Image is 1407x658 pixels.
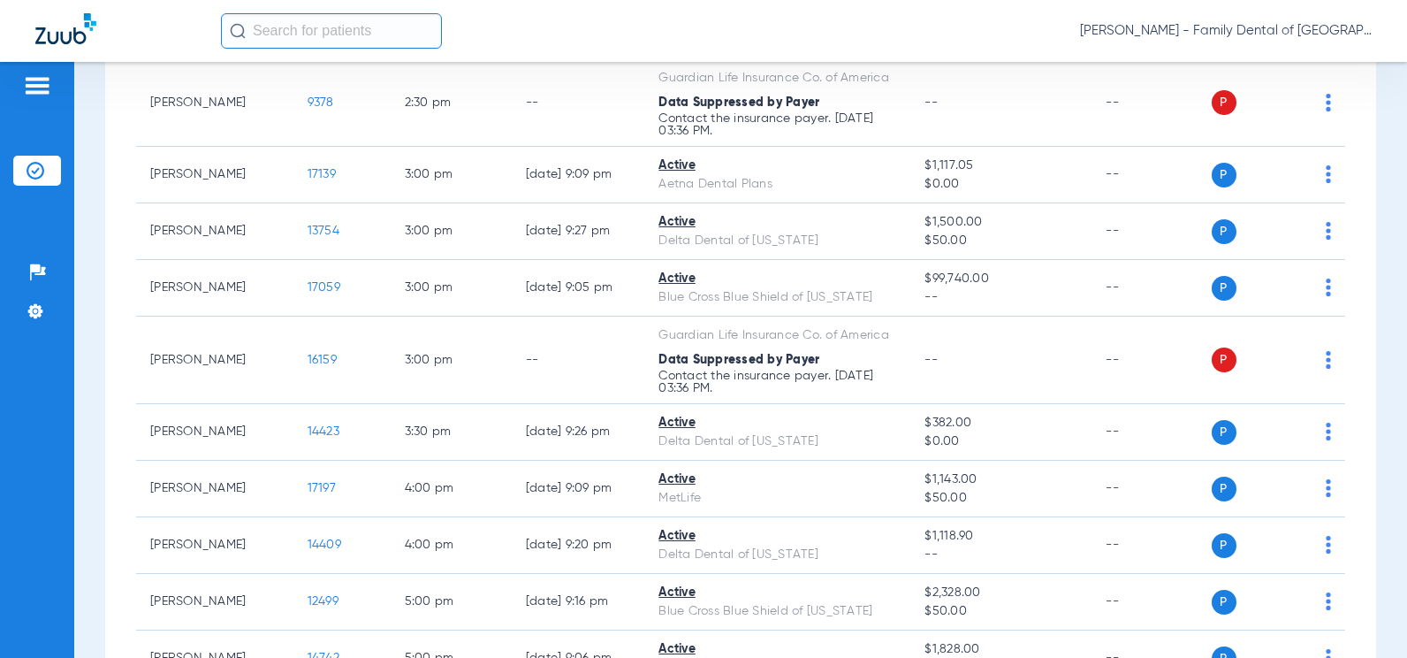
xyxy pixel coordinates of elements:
p: Contact the insurance payer. [DATE] 03:36 PM. [658,112,896,137]
td: 4:00 PM [391,461,512,517]
img: group-dot-blue.svg [1326,279,1331,296]
div: Active [658,157,896,175]
span: P [1212,276,1236,301]
td: [DATE] 9:27 PM [512,203,644,260]
td: -- [512,317,644,404]
span: 16159 [308,354,337,366]
span: Data Suppressed by Payer [658,354,819,366]
td: 3:30 PM [391,404,512,461]
span: P [1212,477,1236,501]
div: Active [658,270,896,288]
div: Guardian Life Insurance Co. of America [658,69,896,88]
td: [DATE] 9:05 PM [512,260,644,317]
span: P [1212,590,1236,615]
span: $382.00 [924,414,1077,432]
td: -- [1091,147,1211,203]
td: [DATE] 9:26 PM [512,404,644,461]
span: -- [924,354,938,366]
td: -- [512,59,644,147]
span: 12499 [308,595,338,608]
span: $50.00 [924,232,1077,250]
span: $1,118.90 [924,527,1077,546]
div: Blue Cross Blue Shield of [US_STATE] [658,602,896,621]
div: Active [658,527,896,546]
td: [DATE] 9:09 PM [512,461,644,517]
p: Contact the insurance payer. [DATE] 03:36 PM. [658,370,896,394]
td: [DATE] 9:20 PM [512,517,644,574]
img: group-dot-blue.svg [1326,593,1331,610]
td: -- [1091,59,1211,147]
span: Data Suppressed by Payer [658,96,819,109]
img: group-dot-blue.svg [1326,351,1331,369]
span: $50.00 [924,489,1077,508]
img: group-dot-blue.svg [1326,165,1331,183]
img: group-dot-blue.svg [1326,94,1331,111]
span: 9378 [308,96,334,109]
td: [PERSON_NAME] [136,203,293,260]
img: group-dot-blue.svg [1326,222,1331,240]
span: $99,740.00 [924,270,1077,288]
td: -- [1091,517,1211,574]
span: $50.00 [924,602,1077,621]
div: Guardian Life Insurance Co. of America [658,326,896,345]
td: 2:30 PM [391,59,512,147]
td: 3:00 PM [391,260,512,317]
span: P [1212,90,1236,115]
span: $0.00 [924,175,1077,194]
img: Zuub Logo [35,13,96,44]
td: [PERSON_NAME] [136,574,293,631]
span: P [1212,219,1236,244]
div: MetLife [658,489,896,508]
div: Active [658,471,896,489]
span: -- [924,288,1077,307]
td: -- [1091,260,1211,317]
img: hamburger-icon [23,75,51,96]
td: -- [1091,203,1211,260]
td: [PERSON_NAME] [136,147,293,203]
span: [PERSON_NAME] - Family Dental of [GEOGRAPHIC_DATA] [1080,22,1372,40]
span: $2,328.00 [924,584,1077,602]
img: Search Icon [230,23,246,39]
span: $1,500.00 [924,213,1077,232]
span: 17139 [308,168,336,180]
img: group-dot-blue.svg [1326,479,1331,497]
div: Active [658,213,896,232]
td: [PERSON_NAME] [136,461,293,517]
td: 3:00 PM [391,203,512,260]
td: 5:00 PM [391,574,512,631]
td: 3:00 PM [391,147,512,203]
div: Delta Dental of [US_STATE] [658,432,896,451]
td: 3:00 PM [391,317,512,404]
td: -- [1091,574,1211,631]
span: 17059 [308,281,340,294]
div: Active [658,584,896,602]
td: [DATE] 9:16 PM [512,574,644,631]
span: P [1212,420,1236,445]
img: group-dot-blue.svg [1326,423,1331,440]
span: 17197 [308,482,336,494]
span: -- [924,96,938,109]
span: P [1212,348,1236,372]
td: [PERSON_NAME] [136,404,293,461]
span: 13754 [308,225,339,237]
div: Blue Cross Blue Shield of [US_STATE] [658,288,896,307]
span: 14409 [308,539,341,551]
div: Aetna Dental Plans [658,175,896,194]
input: Search for patients [221,13,442,49]
span: 14423 [308,425,339,438]
td: -- [1091,461,1211,517]
td: [PERSON_NAME] [136,260,293,317]
span: $0.00 [924,432,1077,451]
span: $1,143.00 [924,471,1077,489]
span: P [1212,163,1236,187]
td: [PERSON_NAME] [136,517,293,574]
span: P [1212,533,1236,558]
span: $1,117.05 [924,157,1077,175]
div: Delta Dental of [US_STATE] [658,546,896,564]
td: [DATE] 9:09 PM [512,147,644,203]
td: [PERSON_NAME] [136,59,293,147]
div: Active [658,414,896,432]
span: -- [924,546,1077,564]
img: group-dot-blue.svg [1326,536,1331,554]
td: 4:00 PM [391,517,512,574]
